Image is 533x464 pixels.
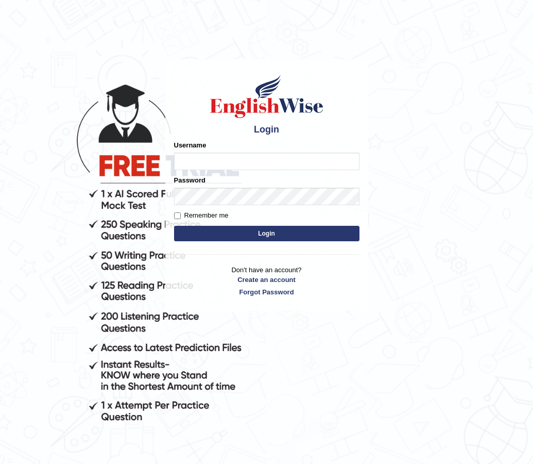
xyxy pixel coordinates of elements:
[174,210,229,221] label: Remember me
[174,212,181,219] input: Remember me
[208,73,325,120] img: Logo of English Wise sign in for intelligent practice with AI
[174,125,359,135] h4: Login
[174,275,359,285] a: Create an account
[174,226,359,241] button: Login
[174,140,207,150] label: Username
[174,287,359,297] a: Forgot Password
[174,265,359,297] p: Don't have an account?
[174,175,205,185] label: Password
